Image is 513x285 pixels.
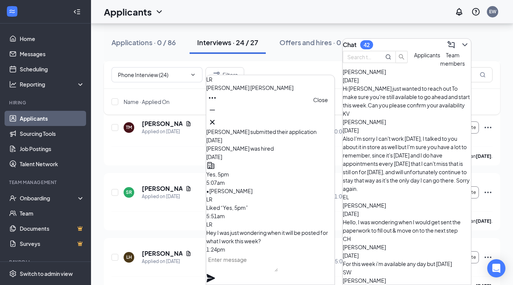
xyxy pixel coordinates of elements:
div: CH [343,235,471,243]
div: LR [206,195,334,203]
svg: Collapse [73,8,81,16]
div: Applied on [DATE] [142,193,191,200]
div: [PERSON_NAME] was hired [206,144,334,153]
div: For this week i'm available any day but [DATE] [343,260,471,268]
svg: QuestionInfo [471,7,480,16]
svg: Ellipses [483,253,493,262]
span: [DATE] [343,210,359,217]
span: [PERSON_NAME] [343,118,386,125]
span: Team members [440,52,465,67]
span: search [396,54,407,60]
div: Open Intercom Messenger [487,259,505,277]
div: Applications · 0 / 86 [111,38,176,47]
input: Search team member [347,53,375,61]
div: Also I'm sorry I can't work [DATE], I talked to you about it in store as well but I'm sure you ha... [343,134,471,193]
b: [DATE] [476,218,491,224]
span: • [PERSON_NAME] [206,187,253,194]
a: Scheduling [20,61,85,77]
svg: Minimize [208,105,217,115]
div: LR [206,220,334,228]
span: [DATE] [206,153,222,160]
div: Team Management [9,179,83,186]
button: ComposeMessage [445,39,457,51]
div: [PERSON_NAME] submitted their application [206,128,334,136]
b: [DATE] [476,153,491,159]
svg: Ellipses [483,188,493,197]
a: Job Postings [20,141,85,156]
svg: Document [185,186,191,192]
div: Applied on [DATE] [142,128,191,135]
div: LR [206,75,334,83]
svg: UserCheck [9,194,17,202]
div: 5:51am [206,212,334,220]
svg: Notifications [455,7,464,16]
button: search [395,51,408,63]
svg: MagnifyingGlass [385,54,391,60]
span: [DATE] [343,252,359,259]
svg: Cross [208,118,217,127]
div: Offers and hires · 0 / 105 [279,38,359,47]
span: Applicants [414,52,440,58]
h5: [PERSON_NAME] [142,184,182,193]
span: [PERSON_NAME] [343,277,386,284]
button: Filter Filters [206,67,244,82]
h5: [PERSON_NAME] [142,249,182,258]
div: Applied on [DATE] [142,258,191,265]
span: [PERSON_NAME] [343,68,386,75]
div: SR [126,189,132,195]
div: Payroll [9,259,83,265]
span: [DATE] [343,127,359,134]
svg: Document [185,121,191,127]
a: Team [20,206,85,221]
svg: ChevronDown [155,7,164,16]
span: [PERSON_NAME] [343,244,386,250]
svg: ComposeMessage [447,40,456,49]
svg: ChevronDown [460,40,469,49]
a: Messages [20,46,85,61]
div: Hiring [9,99,83,106]
svg: Settings [9,270,17,277]
div: 42 [364,42,370,48]
div: Hello, I was wondering when I would get sent the paperwork to fill out & move on to the next step [343,218,471,235]
svg: Ellipses [483,123,493,132]
div: SW [343,268,471,276]
svg: Document [185,250,191,257]
div: EW [489,8,496,15]
span: [PERSON_NAME] [343,202,386,209]
svg: Analysis [9,80,17,88]
span: Name · Applied On [124,98,169,105]
div: EL [343,193,471,201]
svg: MagnifyingGlass [480,72,486,78]
div: Switch to admin view [20,270,73,277]
svg: Company [206,161,215,170]
a: Talent Network [20,156,85,172]
div: Reporting [20,80,85,88]
h3: Chat [343,41,356,49]
div: Close [313,96,328,104]
svg: Filter [212,70,221,79]
button: Ellipses [206,92,218,104]
svg: ChevronDown [190,72,196,78]
svg: Plane [206,274,215,283]
h5: [PERSON_NAME] [142,120,182,128]
button: Cross [206,116,218,128]
input: All Stages [118,71,185,79]
button: Minimize [206,104,218,116]
div: Onboarding [20,194,78,202]
a: Applicants [20,111,85,126]
span: [DATE] [343,77,359,83]
span: Liked “Yes, 5pm” [206,204,248,211]
a: DocumentsCrown [20,221,85,236]
div: 5:07am [206,178,334,187]
div: TM [126,124,132,131]
span: [PERSON_NAME] [PERSON_NAME] [206,84,293,91]
span: Hey I was just wondering when it will be posted for what I work this week? [206,229,328,244]
a: Home [20,31,85,46]
div: KV [343,109,471,118]
svg: Ellipses [208,93,217,102]
h1: Applicants [104,5,152,18]
button: ChevronDown [459,39,471,51]
a: Sourcing Tools [20,126,85,141]
a: SurveysCrown [20,236,85,251]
